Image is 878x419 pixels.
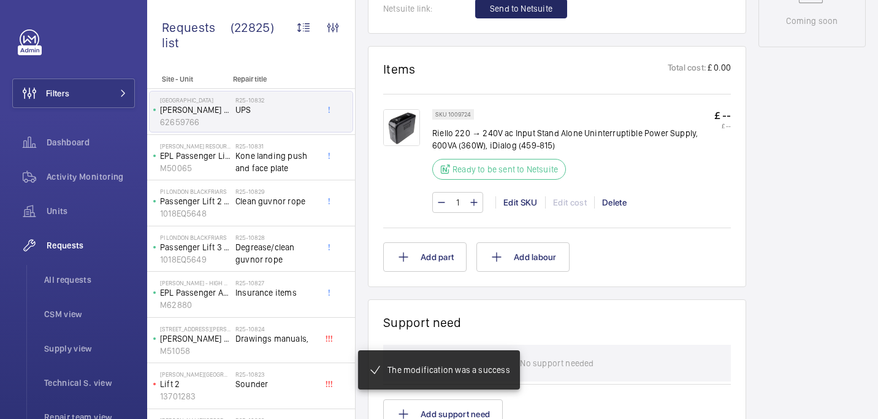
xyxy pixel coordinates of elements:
p: PI London Blackfriars [160,188,231,195]
p: Lift 2 [160,378,231,390]
span: Activity Monitoring [47,171,135,183]
h1: Items [383,61,416,77]
h2: R25-10828 [235,234,316,241]
span: Requests list [162,20,231,50]
h2: R25-10832 [235,96,316,104]
p: 62659766 [160,116,231,128]
h1: Support need [383,315,462,330]
button: Filters [12,79,135,108]
p: 1018EQ5648 [160,207,231,220]
p: M50065 [160,162,231,174]
h2: R25-10831 [235,142,316,150]
p: The modification was a success [387,364,510,376]
img: PHbyfar1nTENb-A8iuYo1ogJp59mzOR8d4gKEVzYaDcJxv1t.png [383,109,420,146]
div: Edit SKU [495,196,545,209]
span: All requests [44,274,135,286]
p: £ -- [714,109,731,122]
span: Filters [46,87,69,99]
span: Supply view [44,342,135,355]
p: M62880 [160,299,231,311]
h2: R25-10824 [235,325,316,333]
span: Insurance items [235,286,316,299]
p: 1018EQ5649 [160,253,231,266]
p: [PERSON_NAME] Lift [160,104,231,116]
h2: R25-10823 [235,371,316,378]
h2: R25-10827 [235,279,316,286]
button: Add labour [476,242,570,272]
p: [STREET_ADDRESS][PERSON_NAME] [160,325,231,333]
span: Dashboard [47,136,135,148]
p: £ -- [714,122,731,129]
p: [GEOGRAPHIC_DATA] [160,96,231,104]
p: No support needed [520,345,594,382]
p: SKU 1009724 [435,112,471,117]
p: Ready to be sent to Netsuite [452,163,558,175]
p: Riello 220 → 240V ac Input Stand Alone Uninterruptible Power Supply, 600VA (360W), iDialog (459-815) [432,127,714,152]
p: PI London Blackfriars [160,234,231,241]
p: Passenger Lift 2 Left hand [160,195,231,207]
span: Send to Netsuite [490,2,552,15]
p: [PERSON_NAME][GEOGRAPHIC_DATA] [160,371,231,378]
div: Delete [594,196,634,209]
span: Technical S. view [44,377,135,389]
span: Units [47,205,135,217]
span: Drawings manuals, [235,333,316,345]
p: Coming soon [786,15,838,27]
span: CSM view [44,308,135,320]
p: [PERSON_NAME] Platform Lift [160,333,231,345]
span: Requests [47,239,135,252]
span: Sounder [235,378,316,390]
p: M51058 [160,345,231,357]
p: [PERSON_NAME] Resource Centre [160,142,231,150]
span: Degrease/clean guvnor rope [235,241,316,266]
p: Total cost: [668,61,706,77]
p: Site - Unit [147,75,228,83]
p: £ 0.00 [706,61,731,77]
p: EPL Passenger A4 (10-96 R/h) [160,286,231,299]
span: UPS [235,104,316,116]
span: Kone landing push and face plate [235,150,316,174]
span: Clean guvnor rope [235,195,316,207]
p: 13701283 [160,390,231,402]
p: [PERSON_NAME] - High Risk Building [160,279,231,286]
h2: R25-10829 [235,188,316,195]
p: Repair title [233,75,314,83]
p: EPL Passenger Lift [160,150,231,162]
p: Passenger Lift 3 Single Passenger Reception [160,241,231,253]
button: Add part [383,242,467,272]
